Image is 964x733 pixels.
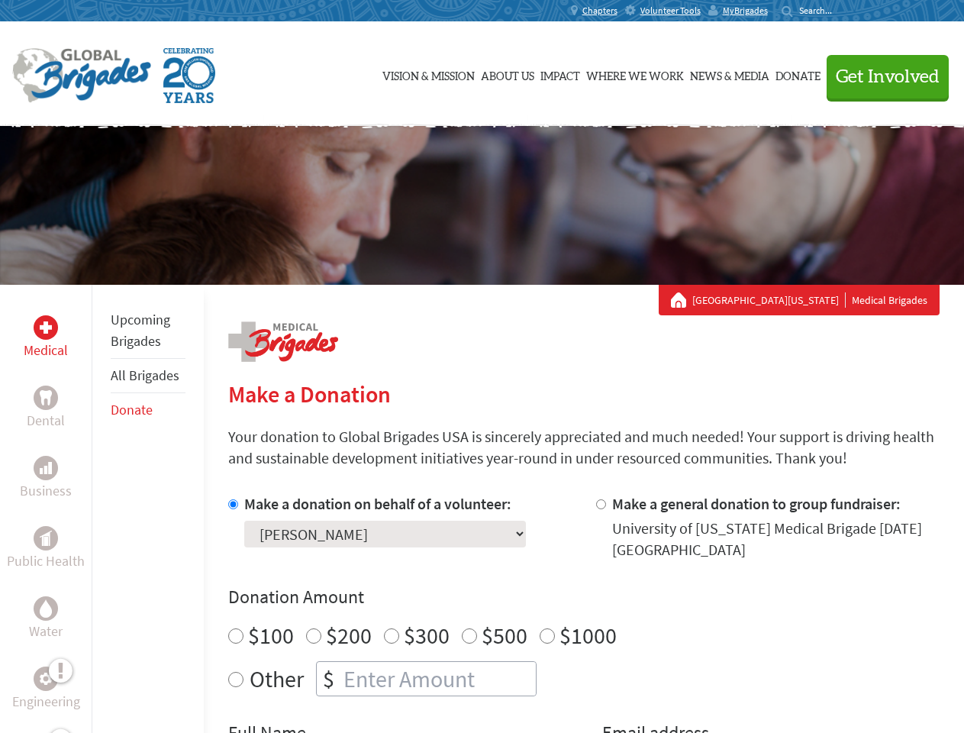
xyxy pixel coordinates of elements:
[482,621,527,650] label: $500
[612,518,940,560] div: University of [US_STATE] Medical Brigade [DATE] [GEOGRAPHIC_DATA]
[7,551,85,572] p: Public Health
[248,621,294,650] label: $100
[40,321,52,334] img: Medical
[228,321,338,362] img: logo-medical.png
[111,366,179,384] a: All Brigades
[690,36,769,112] a: News & Media
[244,494,511,513] label: Make a donation on behalf of a volunteer:
[27,410,65,431] p: Dental
[7,526,85,572] a: Public HealthPublic Health
[540,36,580,112] a: Impact
[40,673,52,685] img: Engineering
[692,292,846,308] a: [GEOGRAPHIC_DATA][US_STATE]
[228,426,940,469] p: Your donation to Global Brigades USA is sincerely appreciated and much needed! Your support is dr...
[163,48,215,103] img: Global Brigades Celebrating 20 Years
[481,36,534,112] a: About Us
[34,667,58,691] div: Engineering
[34,315,58,340] div: Medical
[111,393,185,427] li: Donate
[799,5,843,16] input: Search...
[671,292,927,308] div: Medical Brigades
[40,599,52,617] img: Water
[20,456,72,502] a: BusinessBusiness
[559,621,617,650] label: $1000
[640,5,701,17] span: Volunteer Tools
[228,585,940,609] h4: Donation Amount
[34,526,58,551] div: Public Health
[29,596,63,642] a: WaterWater
[111,359,185,393] li: All Brigades
[12,48,151,103] img: Global Brigades Logo
[317,662,340,696] div: $
[382,36,475,112] a: Vision & Mission
[612,494,901,513] label: Make a general donation to group fundraiser:
[34,386,58,410] div: Dental
[34,596,58,621] div: Water
[836,68,940,86] span: Get Involved
[29,621,63,642] p: Water
[12,691,80,712] p: Engineering
[24,340,68,361] p: Medical
[586,36,684,112] a: Where We Work
[34,456,58,480] div: Business
[827,55,949,98] button: Get Involved
[404,621,450,650] label: $300
[723,5,768,17] span: MyBrigades
[340,662,536,696] input: Enter Amount
[20,480,72,502] p: Business
[111,303,185,359] li: Upcoming Brigades
[40,531,52,546] img: Public Health
[111,311,170,350] a: Upcoming Brigades
[12,667,80,712] a: EngineeringEngineering
[582,5,617,17] span: Chapters
[111,401,153,418] a: Donate
[775,36,821,112] a: Donate
[40,390,52,405] img: Dental
[228,380,940,408] h2: Make a Donation
[40,462,52,474] img: Business
[326,621,372,650] label: $200
[27,386,65,431] a: DentalDental
[24,315,68,361] a: MedicalMedical
[250,661,304,696] label: Other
